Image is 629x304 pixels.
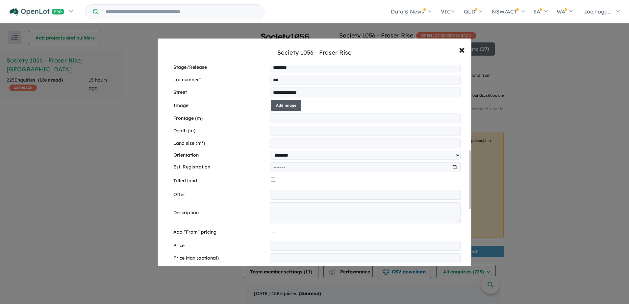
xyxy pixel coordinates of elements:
[173,177,268,185] label: Titled land
[173,209,267,217] label: Description
[277,48,352,57] div: Society 1056 - Fraser Rise
[173,63,267,71] label: Stage/Release
[173,89,267,96] label: Street
[173,102,268,110] label: Image
[271,100,301,111] button: Add image
[173,254,267,262] label: Price Max (optional)
[10,8,64,16] img: Openlot PRO Logo White
[173,151,267,159] label: Orientation
[173,139,267,147] label: Land size (m²)
[173,127,267,135] label: Depth (m)
[173,242,267,250] label: Price
[459,42,465,56] span: ×
[584,8,612,15] span: zoe.hoga...
[173,228,268,236] label: Add "From" pricing
[100,5,263,19] input: Try estate name, suburb, builder or developer
[173,191,267,199] label: Offer
[173,163,267,171] label: Est. Registration
[173,76,267,84] label: Lot number
[173,114,267,122] label: Frontage (m)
